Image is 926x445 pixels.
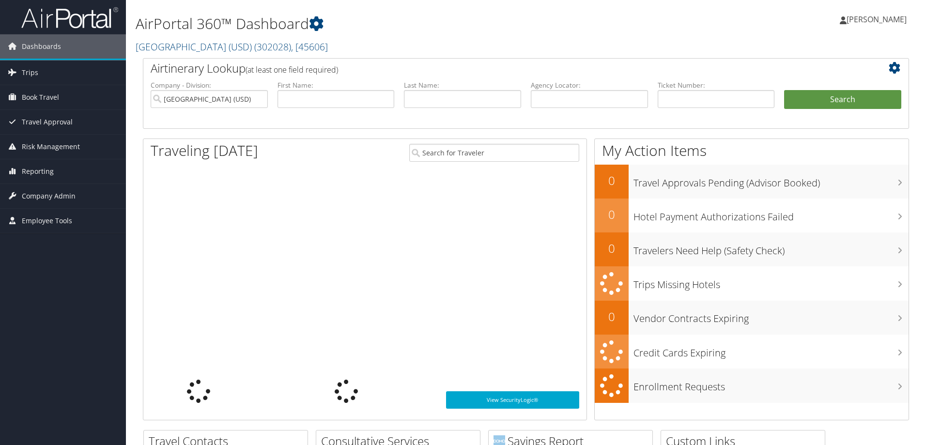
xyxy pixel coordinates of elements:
input: Search for Traveler [409,144,579,162]
span: Company Admin [22,184,76,208]
span: Trips [22,61,38,85]
h1: My Action Items [595,140,909,161]
a: [PERSON_NAME] [840,5,916,34]
h1: Traveling [DATE] [151,140,258,161]
h3: Travelers Need Help (Safety Check) [633,239,909,258]
a: Enrollment Requests [595,368,909,403]
h3: Vendor Contracts Expiring [633,307,909,325]
h3: Trips Missing Hotels [633,273,909,292]
label: Last Name: [404,80,521,90]
a: View SecurityLogic® [446,391,579,409]
span: Dashboards [22,34,61,59]
span: Book Travel [22,85,59,109]
span: Travel Approval [22,110,73,134]
span: Risk Management [22,135,80,159]
span: Reporting [22,159,54,184]
a: 0Vendor Contracts Expiring [595,301,909,335]
h3: Hotel Payment Authorizations Failed [633,205,909,224]
span: ( 302028 ) [254,40,291,53]
label: Ticket Number: [658,80,775,90]
a: Trips Missing Hotels [595,266,909,301]
a: 0Hotel Payment Authorizations Failed [595,199,909,232]
h2: 0 [595,206,629,223]
label: Agency Locator: [531,80,648,90]
button: Search [784,90,901,109]
span: Employee Tools [22,209,72,233]
h3: Travel Approvals Pending (Advisor Booked) [633,171,909,190]
h2: Airtinerary Lookup [151,60,837,77]
span: , [ 45606 ] [291,40,328,53]
a: [GEOGRAPHIC_DATA] (USD) [136,40,328,53]
label: Company - Division: [151,80,268,90]
h3: Credit Cards Expiring [633,341,909,360]
h2: 0 [595,308,629,325]
a: Credit Cards Expiring [595,335,909,369]
h3: Enrollment Requests [633,375,909,394]
label: First Name: [278,80,395,90]
h1: AirPortal 360™ Dashboard [136,14,656,34]
img: airportal-logo.png [21,6,118,29]
a: 0Travel Approvals Pending (Advisor Booked) [595,165,909,199]
h2: 0 [595,172,629,189]
span: (at least one field required) [246,64,338,75]
span: [PERSON_NAME] [847,14,907,25]
a: 0Travelers Need Help (Safety Check) [595,232,909,266]
h2: 0 [595,240,629,257]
